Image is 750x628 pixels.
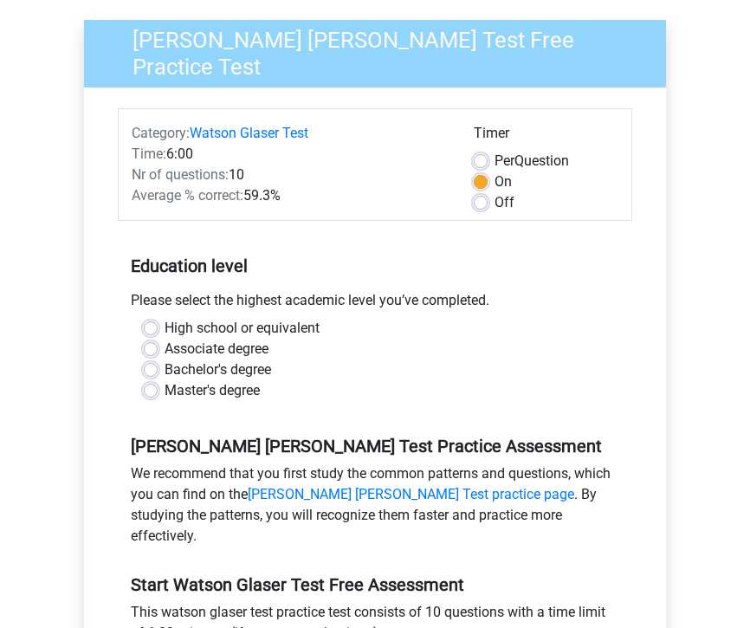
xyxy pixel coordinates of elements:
h5: Education level [131,249,619,283]
div: Timer [474,123,618,151]
h5: [PERSON_NAME] [PERSON_NAME] Test Practice Assessment [131,436,619,456]
label: On [495,172,512,192]
span: Average % correct: [132,187,243,204]
label: Question [495,151,569,172]
a: Watson Glaser Test [190,125,308,141]
a: [PERSON_NAME] [PERSON_NAME] Test practice page [248,486,574,502]
div: Please select the highest academic level you’ve completed. [118,290,632,318]
label: Off [495,192,514,213]
span: Time: [132,146,166,162]
div: 59.3% [119,185,461,206]
span: Category: [132,125,190,141]
h3: [PERSON_NAME] [PERSON_NAME] Test Free Practice Test [112,20,653,80]
label: Associate degree [165,339,268,359]
div: 10 [119,165,461,185]
label: Master's degree [165,380,260,401]
span: Per [495,152,514,169]
h5: Start Watson Glaser Test Free Assessment [131,574,619,595]
div: 6:00 [119,144,461,165]
div: We recommend that you first study the common patterns and questions, which you can find on the . ... [118,463,632,554]
label: Bachelor's degree [165,359,271,380]
label: High school or equivalent [165,318,320,339]
span: Nr of questions: [132,166,229,183]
